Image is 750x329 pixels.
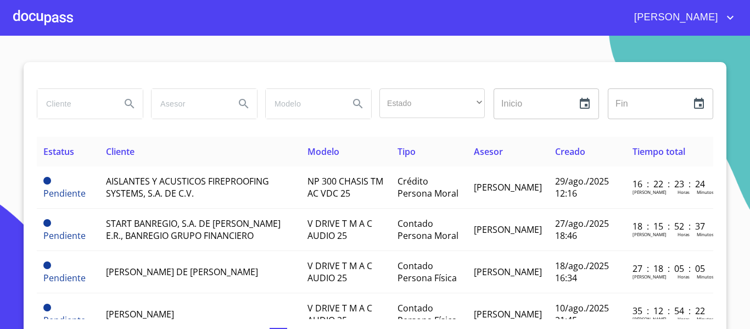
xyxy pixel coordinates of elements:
span: 29/ago./2025 12:16 [555,175,609,199]
p: Minutos [697,189,714,195]
span: [PERSON_NAME] [474,181,542,193]
span: Asesor [474,146,503,158]
span: Estatus [43,146,74,158]
span: Pendiente [43,304,51,311]
span: 10/ago./2025 21:45 [555,302,609,326]
span: AISLANTES Y ACUSTICOS FIREPROOFING SYSTEMS, S.A. DE C.V. [106,175,269,199]
span: [PERSON_NAME] [626,9,724,26]
span: Cliente [106,146,135,158]
p: [PERSON_NAME] [633,274,667,280]
p: Horas [678,189,690,195]
span: Pendiente [43,314,86,326]
div: ​ [379,88,485,118]
p: Horas [678,231,690,237]
button: Search [116,91,143,117]
span: 18/ago./2025 16:34 [555,260,609,284]
span: Crédito Persona Moral [398,175,458,199]
p: Horas [678,316,690,322]
span: Tiempo total [633,146,685,158]
span: [PERSON_NAME] DE [PERSON_NAME] [106,266,258,278]
span: START BANREGIO, S.A. DE [PERSON_NAME] E.R., BANREGIO GRUPO FINANCIERO [106,218,281,242]
p: [PERSON_NAME] [633,316,667,322]
span: Modelo [307,146,339,158]
p: Minutos [697,316,714,322]
span: Pendiente [43,187,86,199]
input: search [266,89,340,119]
span: Pendiente [43,261,51,269]
span: Pendiente [43,272,86,284]
p: 35 : 12 : 54 : 22 [633,305,707,317]
span: NP 300 CHASIS TM AC VDC 25 [307,175,383,199]
span: Pendiente [43,177,51,185]
span: Tipo [398,146,416,158]
span: Contado Persona Física [398,302,457,326]
span: V DRIVE T M A C AUDIO 25 [307,260,372,284]
span: Pendiente [43,219,51,227]
span: [PERSON_NAME] [474,308,542,320]
span: Pendiente [43,230,86,242]
p: 18 : 15 : 52 : 37 [633,220,707,232]
p: Horas [678,274,690,280]
span: 27/ago./2025 18:46 [555,218,609,242]
span: V DRIVE T M A C AUDIO 25 [307,302,372,326]
input: search [37,89,112,119]
span: Contado Persona Moral [398,218,458,242]
span: [PERSON_NAME] [106,308,174,320]
p: 27 : 18 : 05 : 05 [633,263,707,275]
p: Minutos [697,274,714,280]
button: Search [231,91,257,117]
p: [PERSON_NAME] [633,189,667,195]
span: V DRIVE T M A C AUDIO 25 [307,218,372,242]
span: Creado [555,146,585,158]
input: search [152,89,226,119]
p: Minutos [697,231,714,237]
span: [PERSON_NAME] [474,266,542,278]
p: [PERSON_NAME] [633,231,667,237]
button: account of current user [626,9,737,26]
p: 16 : 22 : 23 : 24 [633,178,707,190]
span: Contado Persona Física [398,260,457,284]
span: [PERSON_NAME] [474,224,542,236]
button: Search [345,91,371,117]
